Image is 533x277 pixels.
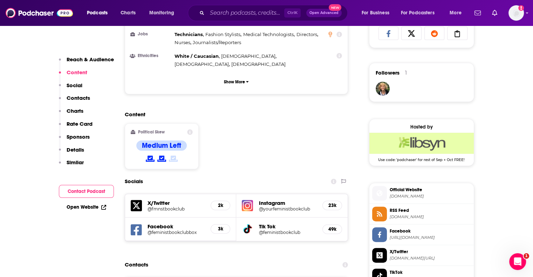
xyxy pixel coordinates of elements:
p: Sponsors [67,133,90,140]
button: open menu [82,7,117,19]
span: , [175,52,220,60]
h5: 49k [328,226,336,232]
span: Journalists/Reporters [193,40,241,45]
a: Open Website [67,204,106,210]
span: Followers [376,69,399,76]
button: open menu [396,7,445,19]
span: New [329,4,341,11]
a: Charts [116,7,140,19]
span: Ctrl K [284,8,301,18]
span: X/Twitter [390,249,471,255]
button: Content [59,69,87,82]
h5: X/Twitter [148,200,205,206]
button: Show profile menu [508,5,524,21]
h5: 23k [328,202,336,208]
button: open menu [445,7,470,19]
a: Facebook[URL][DOMAIN_NAME] [372,227,471,242]
h2: Content [125,111,343,118]
div: Hosted by [369,124,474,130]
a: @yourfeministbookclub [259,206,317,212]
span: https://www.facebook.com/feministbookclubbox [390,235,471,240]
button: Sponsors [59,133,90,146]
span: TikTok [390,269,471,276]
a: Copy Link [447,27,467,40]
span: , [243,30,295,39]
img: Libsyn Deal: Use code: 'podchaser' for rest of Sep + Oct FREE! [369,133,474,154]
span: , [175,39,191,47]
button: Show More [131,75,342,88]
span: Charts [121,8,136,18]
span: Medical Technologists [243,32,294,37]
a: X/Twitter[DOMAIN_NAME][URL] [372,248,471,263]
button: Social [59,82,82,95]
button: Charts [59,108,83,120]
h5: Facebook [148,223,205,230]
img: Podchaser - Follow, Share and Rate Podcasts [6,6,73,20]
span: Facebook [390,228,471,234]
input: Search podcasts, credits, & more... [207,7,284,19]
button: Contacts [59,95,90,108]
span: For Podcasters [401,8,435,18]
p: Show More [224,79,245,84]
a: Share on X/Twitter [401,27,422,40]
span: feministbookclub.com [390,194,471,199]
p: Rate Card [67,120,93,127]
button: Reach & Audience [59,56,114,69]
span: twitter.com/fmnstbookclub [390,256,471,261]
span: Nurses [175,40,190,45]
h3: Jobs [131,32,172,36]
span: , [221,52,276,60]
span: Open Advanced [309,11,339,15]
a: @fmnstbookclub [148,206,205,212]
h2: Contacts [125,258,148,271]
h5: 2k [217,202,224,208]
h5: @feministbookclub [259,230,317,235]
span: , [175,30,204,39]
button: open menu [144,7,183,19]
p: Charts [67,108,83,114]
a: @feministbookclubbox [148,230,205,235]
span: Monitoring [149,8,174,18]
button: Contact Podcast [59,185,114,198]
span: wildcozytruth.libsyn.com [390,214,471,220]
span: [DEMOGRAPHIC_DATA] [231,61,286,67]
a: Share on Facebook [378,27,399,40]
img: forgetrussia [376,82,390,96]
h5: 3k [217,226,224,232]
span: RSS Feed [390,207,471,214]
span: More [450,8,462,18]
p: Content [67,69,87,76]
button: Rate Card [59,120,93,133]
img: User Profile [508,5,524,21]
span: Technicians [175,32,203,37]
span: , [175,60,230,68]
span: Use code: 'podchaser' for rest of Sep + Oct FREE! [369,154,474,162]
span: [DEMOGRAPHIC_DATA] [175,61,229,67]
p: Similar [67,159,84,166]
span: For Business [362,8,389,18]
p: Contacts [67,95,90,101]
h2: Political Skew [138,130,165,134]
span: , [296,30,318,39]
button: Open AdvancedNew [306,9,342,17]
span: [DEMOGRAPHIC_DATA] [221,53,275,59]
span: Podcasts [87,8,108,18]
span: White / Caucasian [175,53,219,59]
iframe: Intercom live chat [509,253,526,270]
span: Official Website [390,187,471,193]
span: Directors [296,32,317,37]
h5: Instagram [259,200,317,206]
a: Show notifications dropdown [472,7,484,19]
p: Reach & Audience [67,56,114,63]
button: Details [59,146,84,159]
span: Logged in as mfurr [508,5,524,21]
h4: Medium Left [142,141,181,150]
a: RSS Feed[DOMAIN_NAME] [372,207,471,221]
a: Show notifications dropdown [489,7,500,19]
button: Similar [59,159,84,172]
